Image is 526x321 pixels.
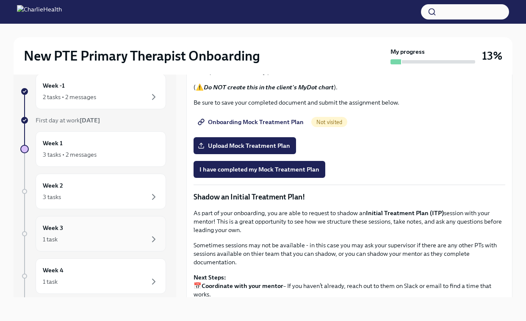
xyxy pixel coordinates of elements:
[43,138,63,148] h6: Week 1
[199,141,290,150] span: Upload Mock Treatment Plan
[366,209,444,217] strong: Initial Treatment Plan (ITP)
[390,47,425,56] strong: My progress
[20,174,166,209] a: Week 23 tasks
[20,258,166,294] a: Week 41 task
[24,47,260,64] h2: New PTE Primary Therapist Onboarding
[43,223,63,232] h6: Week 3
[194,274,226,281] strong: Next Steps:
[80,116,100,124] strong: [DATE]
[43,235,58,244] div: 1 task
[43,150,97,159] div: 3 tasks • 2 messages
[20,216,166,252] a: Week 31 task
[311,119,347,125] span: Not visited
[20,131,166,167] a: Week 13 tasks • 2 messages
[199,165,319,174] span: I have completed my Mock Treatment Plan
[43,277,58,286] div: 1 task
[20,74,166,109] a: Week -12 tasks • 2 messages
[194,113,310,130] a: Onboarding Mock Treatment Plan
[17,5,62,19] img: CharlieHealth
[199,118,304,126] span: Onboarding Mock Treatment Plan
[194,98,505,107] p: Be sure to save your completed document and submit the assignment below.
[43,266,64,275] h6: Week 4
[204,83,334,91] strong: Do NOT create this in the client's MyDot chart
[194,137,296,154] label: Upload Mock Treatment Plan
[202,282,283,290] strong: Coordinate with your mentor
[36,116,100,124] span: First day at work
[194,241,505,266] p: Sometimes sessions may not be available - in this case you may ask your supervisor if there are a...
[194,161,325,178] button: I have completed my Mock Treatment Plan
[194,83,505,91] p: (⚠️ ).
[43,81,65,90] h6: Week -1
[43,193,61,201] div: 3 tasks
[43,181,63,190] h6: Week 2
[194,192,505,202] p: Shadow an Initial Treatment Plan!
[482,48,502,64] h3: 13%
[43,93,96,101] div: 2 tasks • 2 messages
[194,209,505,234] p: As part of your onboarding, you are able to request to shadow an session with your mentor! This i...
[20,116,166,125] a: First day at work[DATE]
